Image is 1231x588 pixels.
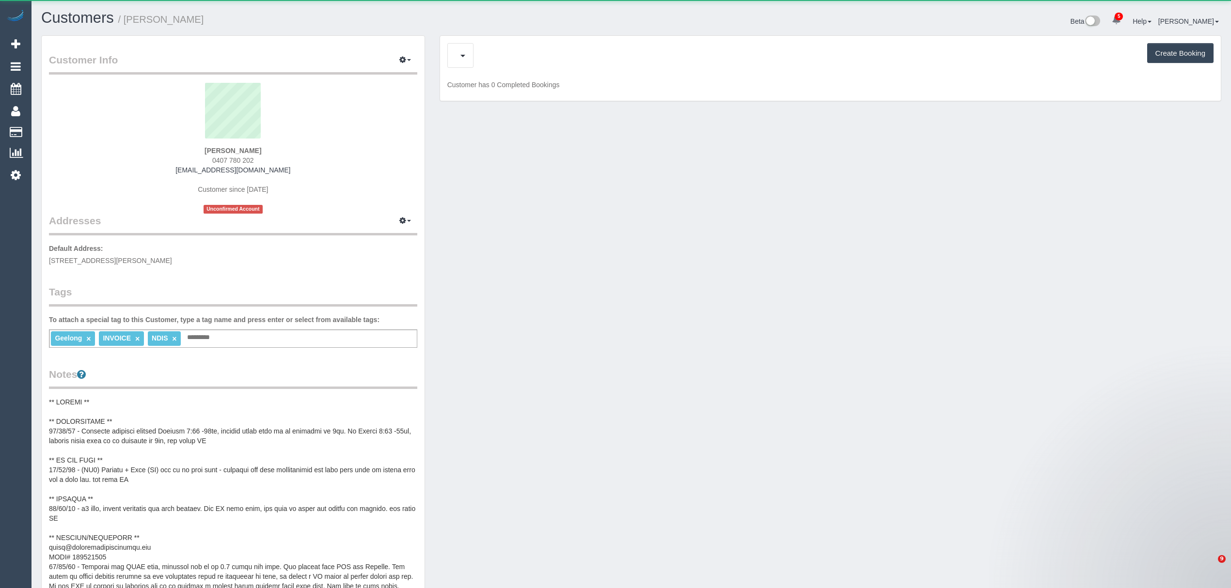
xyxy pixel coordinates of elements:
[1115,13,1123,20] span: 5
[1218,555,1226,563] span: 9
[103,334,131,342] span: INVOICE
[198,186,268,193] span: Customer since [DATE]
[49,285,417,307] legend: Tags
[49,244,103,253] label: Default Address:
[172,335,176,343] a: ×
[49,367,417,389] legend: Notes
[1147,43,1214,63] button: Create Booking
[55,334,82,342] span: Geelong
[135,335,140,343] a: ×
[49,315,379,325] label: To attach a special tag to this Customer, type a tag name and press enter or select from availabl...
[447,80,1214,90] p: Customer has 0 Completed Bookings
[205,147,261,155] strong: [PERSON_NAME]
[1071,17,1101,25] a: Beta
[1158,17,1219,25] a: [PERSON_NAME]
[1084,15,1100,28] img: New interface
[1198,555,1221,578] iframe: Intercom live chat
[152,334,168,342] span: NDIS
[86,335,91,343] a: ×
[204,205,263,213] span: Unconfirmed Account
[49,53,417,75] legend: Customer Info
[1107,10,1126,31] a: 5
[212,156,254,164] span: 0407 780 202
[1133,17,1152,25] a: Help
[118,14,204,25] small: / [PERSON_NAME]
[41,9,114,26] a: Customers
[175,166,290,174] a: [EMAIL_ADDRESS][DOMAIN_NAME]
[6,10,25,23] img: Automaid Logo
[49,257,172,264] span: [STREET_ADDRESS][PERSON_NAME]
